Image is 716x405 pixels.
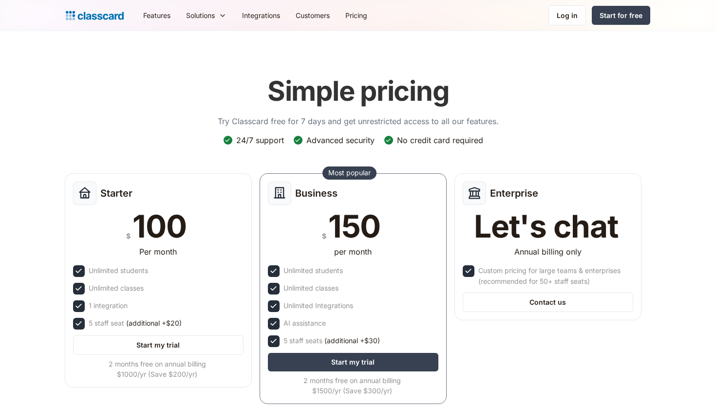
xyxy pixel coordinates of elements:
div: Start for free [600,10,642,20]
div: Let's chat [474,211,618,242]
a: Start my trial [73,335,244,355]
span: (additional +$20) [126,318,182,329]
div: 2 months free on annual billing $1500/yr (Save $300/yr) [268,375,436,396]
a: Start my trial [268,353,438,371]
div: Custom pricing for large teams & enterprises (recommended for 50+ staff seats) [478,265,631,287]
div: 100 [132,211,186,242]
div: Unlimited students [89,265,148,276]
a: Integrations [234,4,288,26]
div: Unlimited classes [89,283,144,294]
span: (additional +$30) [324,335,380,346]
div: Solutions [178,4,234,26]
a: Contact us [463,293,633,312]
a: Features [135,4,178,26]
p: Try Classcard free for 7 days and get unrestricted access to all our features. [218,115,499,127]
h2: Enterprise [490,187,538,199]
div: Most popular [328,168,371,178]
a: home [66,9,124,22]
h2: Business [295,187,338,199]
div: 2 months free on annual billing $1000/yr (Save $200/yr) [73,359,242,379]
div: Unlimited Integrations [283,300,353,311]
div: Per month [139,246,177,258]
div: 5 staff seat [89,318,182,329]
div: $ [322,230,326,242]
div: No credit card required [397,135,483,146]
a: Customers [288,4,338,26]
div: AI assistance [283,318,326,329]
div: $ [126,230,131,242]
a: Start for free [592,6,650,25]
div: Unlimited classes [283,283,339,294]
div: 1 integration [89,300,128,311]
div: 24/7 support [236,135,284,146]
h1: Simple pricing [267,75,449,108]
div: 5 staff seats [283,335,380,346]
div: Unlimited students [283,265,343,276]
h2: Starter [100,187,132,199]
a: Pricing [338,4,375,26]
a: Log in [548,5,586,25]
div: 150 [328,211,380,242]
div: Advanced security [306,135,375,146]
div: Solutions [186,10,215,20]
div: per month [334,246,372,258]
div: Log in [557,10,578,20]
div: Annual billing only [514,246,582,258]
